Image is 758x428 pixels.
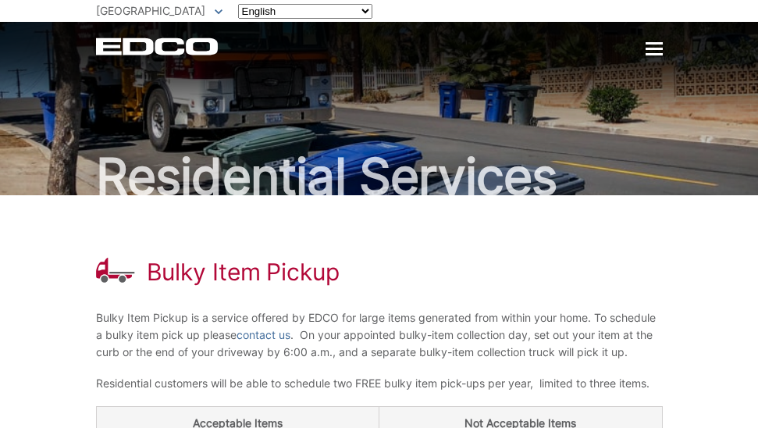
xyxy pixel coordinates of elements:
p: Bulky Item Pickup is a service offered by EDCO for large items generated from within your home. T... [96,309,663,361]
select: Select a language [238,4,372,19]
h2: Residential Services [96,152,663,202]
a: EDCD logo. Return to the homepage. [96,37,220,55]
h1: Bulky Item Pickup [147,258,340,286]
p: Residential customers will be able to schedule two FREE bulky item pick-ups per year, limited to ... [96,375,663,392]
a: contact us [237,326,290,344]
span: [GEOGRAPHIC_DATA] [96,4,205,17]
